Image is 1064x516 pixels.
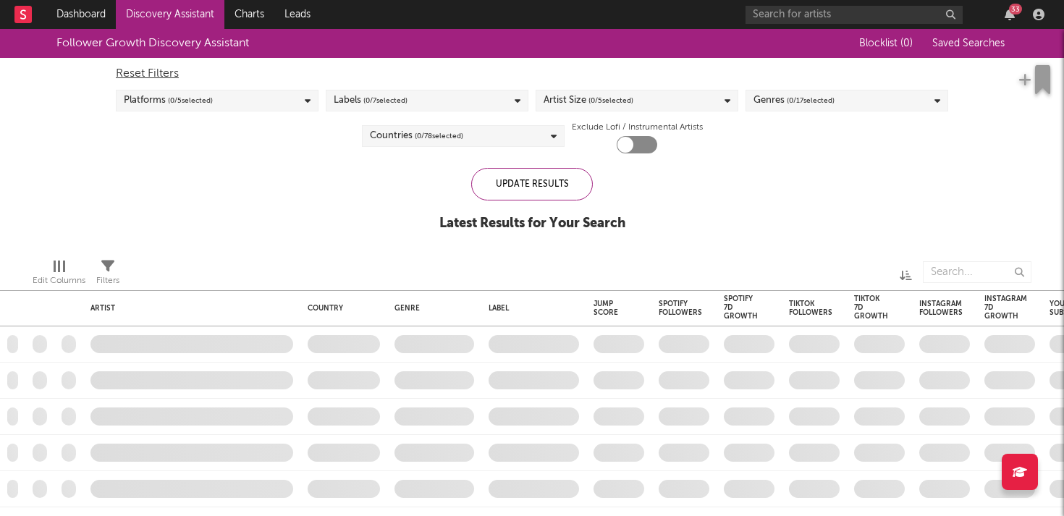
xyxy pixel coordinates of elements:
[471,168,593,200] div: Update Results
[854,295,888,321] div: Tiktok 7D Growth
[124,92,213,109] div: Platforms
[594,300,622,317] div: Jump Score
[90,304,286,313] div: Artist
[659,300,702,317] div: Spotify Followers
[984,295,1027,321] div: Instagram 7D Growth
[370,127,463,145] div: Countries
[363,92,408,109] span: ( 0 / 7 selected)
[923,261,1031,283] input: Search...
[900,38,913,48] span: ( 0 )
[33,254,85,296] div: Edit Columns
[724,295,758,321] div: Spotify 7D Growth
[1005,9,1015,20] button: 33
[1009,4,1022,14] div: 33
[334,92,408,109] div: Labels
[394,304,467,313] div: Genre
[96,254,119,296] div: Filters
[928,38,1008,49] button: Saved Searches
[588,92,633,109] span: ( 0 / 5 selected)
[56,35,249,52] div: Follower Growth Discovery Assistant
[116,65,948,83] div: Reset Filters
[168,92,213,109] span: ( 0 / 5 selected)
[753,92,835,109] div: Genres
[787,92,835,109] span: ( 0 / 17 selected)
[308,304,373,313] div: Country
[859,38,913,48] span: Blocklist
[544,92,633,109] div: Artist Size
[489,304,572,313] div: Label
[789,300,832,317] div: Tiktok Followers
[932,38,1008,48] span: Saved Searches
[919,300,963,317] div: Instagram Followers
[415,127,463,145] span: ( 0 / 78 selected)
[96,272,119,289] div: Filters
[439,215,625,232] div: Latest Results for Your Search
[33,272,85,289] div: Edit Columns
[572,119,703,136] label: Exclude Lofi / Instrumental Artists
[746,6,963,24] input: Search for artists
